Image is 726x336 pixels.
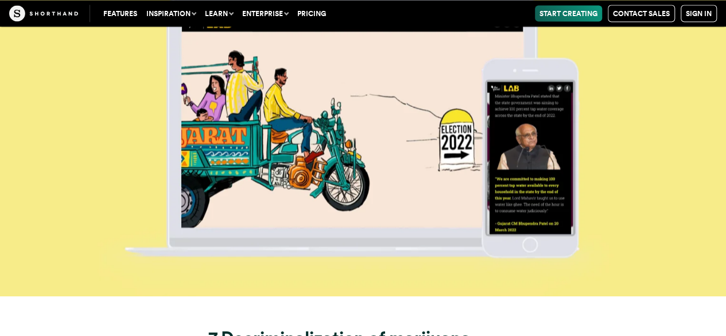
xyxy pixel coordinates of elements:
[9,5,78,21] img: The Craft
[681,5,717,22] a: Sign in
[200,5,238,21] button: Learn
[535,5,602,21] a: Start Creating
[142,5,200,21] button: Inspiration
[99,5,142,21] a: Features
[293,5,331,21] a: Pricing
[238,5,293,21] button: Enterprise
[608,5,675,22] a: Contact Sales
